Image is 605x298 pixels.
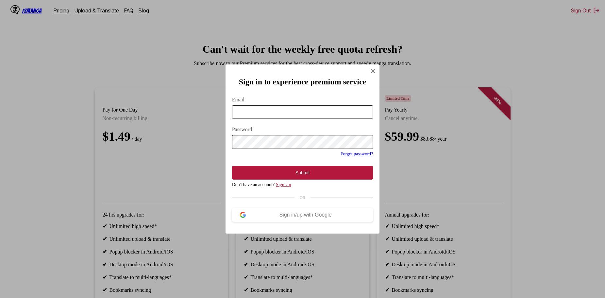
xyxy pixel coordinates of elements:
[232,127,373,132] label: Password
[232,166,373,180] button: Submit
[240,212,246,218] img: google-logo
[226,64,380,234] div: Sign In Modal
[232,208,373,222] button: Sign in/up with Google
[370,68,376,74] img: Close
[232,78,373,86] h2: Sign in to experience premium service
[341,151,373,156] a: Forgot password?
[232,97,373,103] label: Email
[276,182,291,187] a: Sign Up
[246,212,365,218] div: Sign in/up with Google
[232,182,373,187] div: Don't have an account?
[232,195,373,200] div: OR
